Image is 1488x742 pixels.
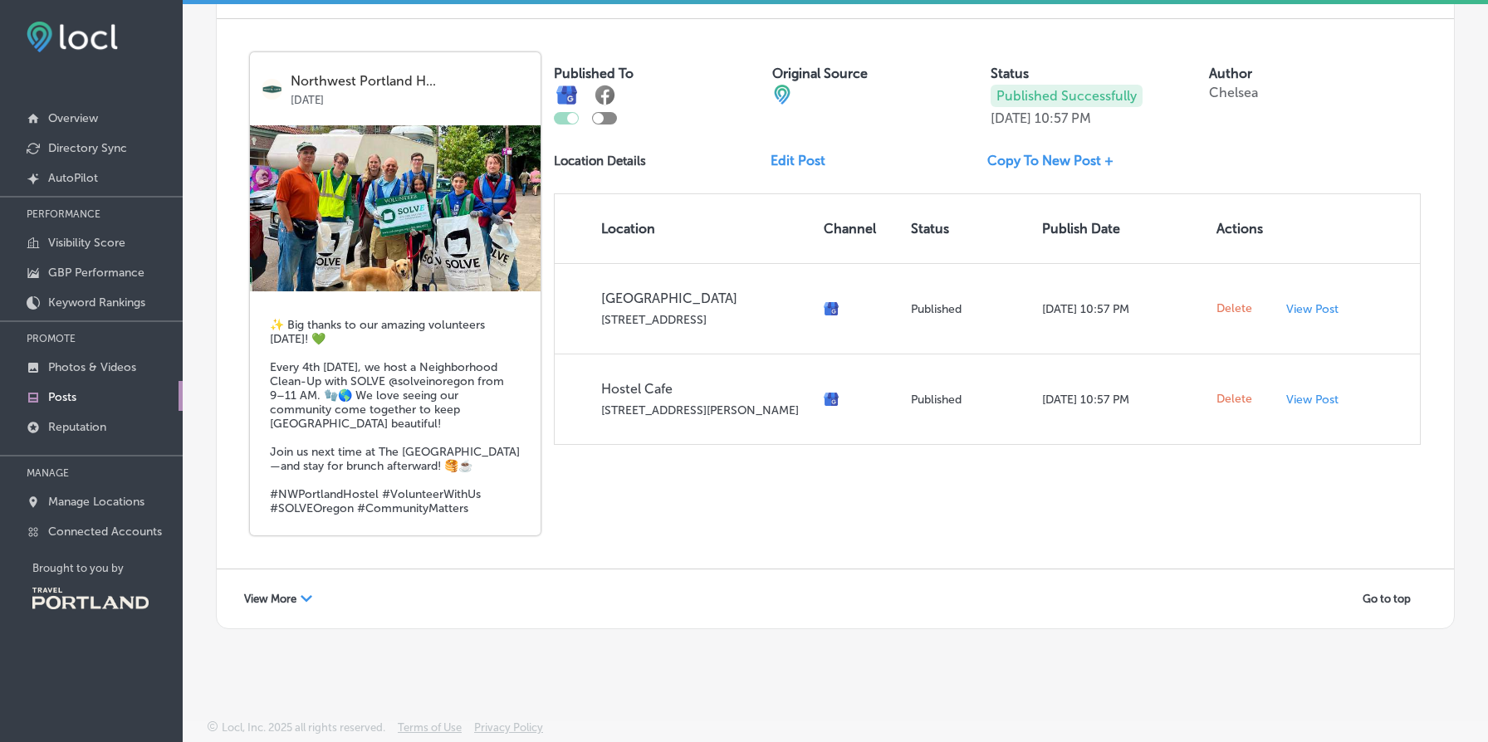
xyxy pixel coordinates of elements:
[48,295,145,310] p: Keyword Rankings
[554,154,646,168] p: Location Details
[1286,302,1344,316] a: View Post
[601,313,810,327] p: [STREET_ADDRESS]
[48,390,76,404] p: Posts
[1363,593,1411,605] span: Go to top
[48,360,136,374] p: Photos & Videos
[991,85,1143,107] p: Published Successfully
[1035,110,1091,126] p: 10:57 PM
[991,110,1031,126] p: [DATE]
[554,66,634,81] label: Published To
[48,495,144,509] p: Manage Locations
[601,290,810,306] p: [GEOGRAPHIC_DATA]
[270,318,521,515] h5: ✨ Big thanks to our amazing volunteers [DATE]! 💚 Every 4th [DATE], we host a Neighborhood Clean-U...
[1216,392,1252,407] span: Delete
[262,79,282,100] img: logo
[1286,393,1339,407] p: View Post
[32,562,183,574] p: Brought to you by
[772,85,792,105] img: cba84b02adce74ede1fb4a8549a95eca.png
[987,153,1127,168] a: Copy To New Post +
[48,171,98,185] p: AutoPilot
[1209,66,1252,81] label: Author
[48,525,162,539] p: Connected Accounts
[772,66,868,81] label: Original Source
[991,66,1029,81] label: Status
[555,194,817,263] th: Location
[222,721,385,734] p: Locl, Inc. 2025 all rights reserved.
[1216,301,1252,316] span: Delete
[244,593,296,605] span: View More
[291,89,529,106] p: [DATE]
[601,381,810,397] p: Hostel Cafe
[911,393,1029,407] p: Published
[48,141,127,155] p: Directory Sync
[474,721,543,742] a: Privacy Policy
[601,403,810,417] p: [STREET_ADDRESS][PERSON_NAME]
[250,125,541,291] img: 1754070852524398293_18391715086184558_4442470036638847994_n.jpg
[817,194,904,263] th: Channel
[48,420,106,434] p: Reputation
[48,266,144,280] p: GBP Performance
[1209,85,1258,100] p: Chelsea
[1286,302,1339,316] p: View Post
[904,194,1035,263] th: Status
[32,588,149,609] img: Travel Portland
[1286,393,1344,407] a: View Post
[1210,194,1280,263] th: Actions
[911,302,1029,316] p: Published
[27,22,118,52] img: fda3e92497d09a02dc62c9cd864e3231.png
[48,111,98,125] p: Overview
[291,74,529,89] p: Northwest Portland H...
[1042,302,1203,316] p: [DATE] 10:57 PM
[48,236,125,250] p: Visibility Score
[1042,393,1203,407] p: [DATE] 10:57 PM
[1035,194,1210,263] th: Publish Date
[771,153,839,168] a: Edit Post
[398,721,462,742] a: Terms of Use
